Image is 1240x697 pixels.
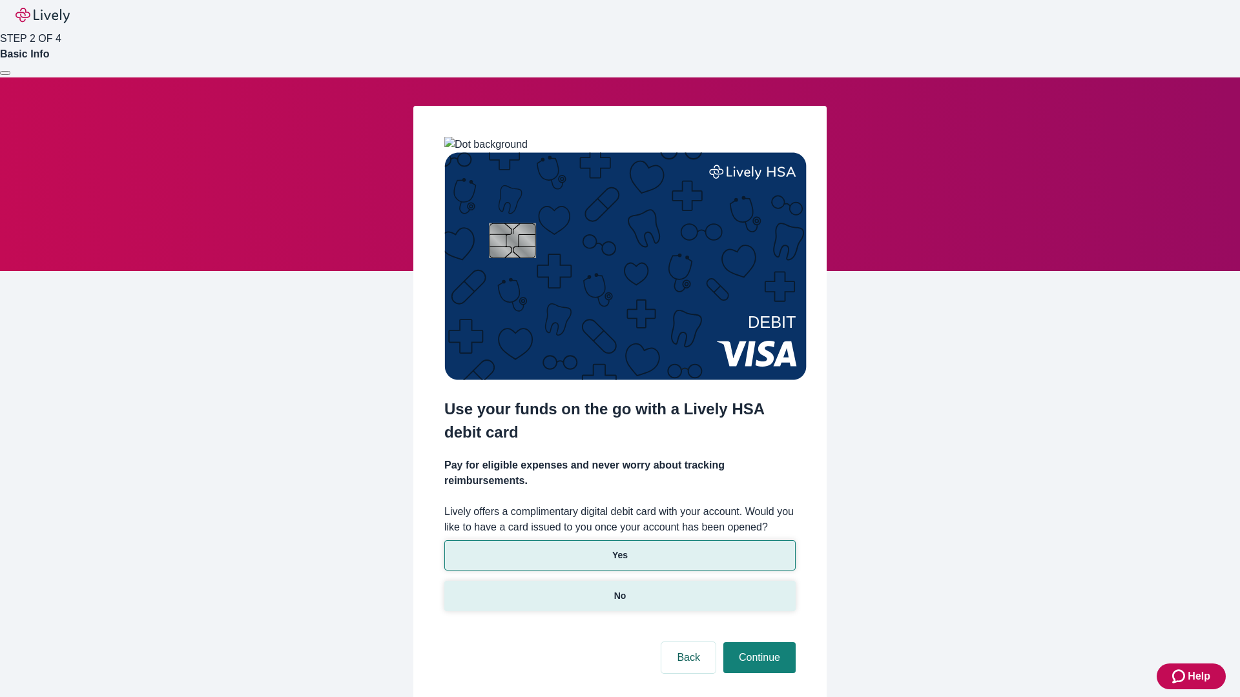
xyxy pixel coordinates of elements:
[1172,669,1188,684] svg: Zendesk support icon
[444,458,796,489] h4: Pay for eligible expenses and never worry about tracking reimbursements.
[444,152,807,380] img: Debit card
[444,581,796,611] button: No
[444,540,796,571] button: Yes
[15,8,70,23] img: Lively
[661,642,716,673] button: Back
[614,589,626,603] p: No
[444,398,796,444] h2: Use your funds on the go with a Lively HSA debit card
[1157,663,1226,689] button: Zendesk support iconHelp
[444,137,528,152] img: Dot background
[612,549,628,562] p: Yes
[1188,669,1210,684] span: Help
[723,642,796,673] button: Continue
[444,504,796,535] label: Lively offers a complimentary digital debit card with your account. Would you like to have a card...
